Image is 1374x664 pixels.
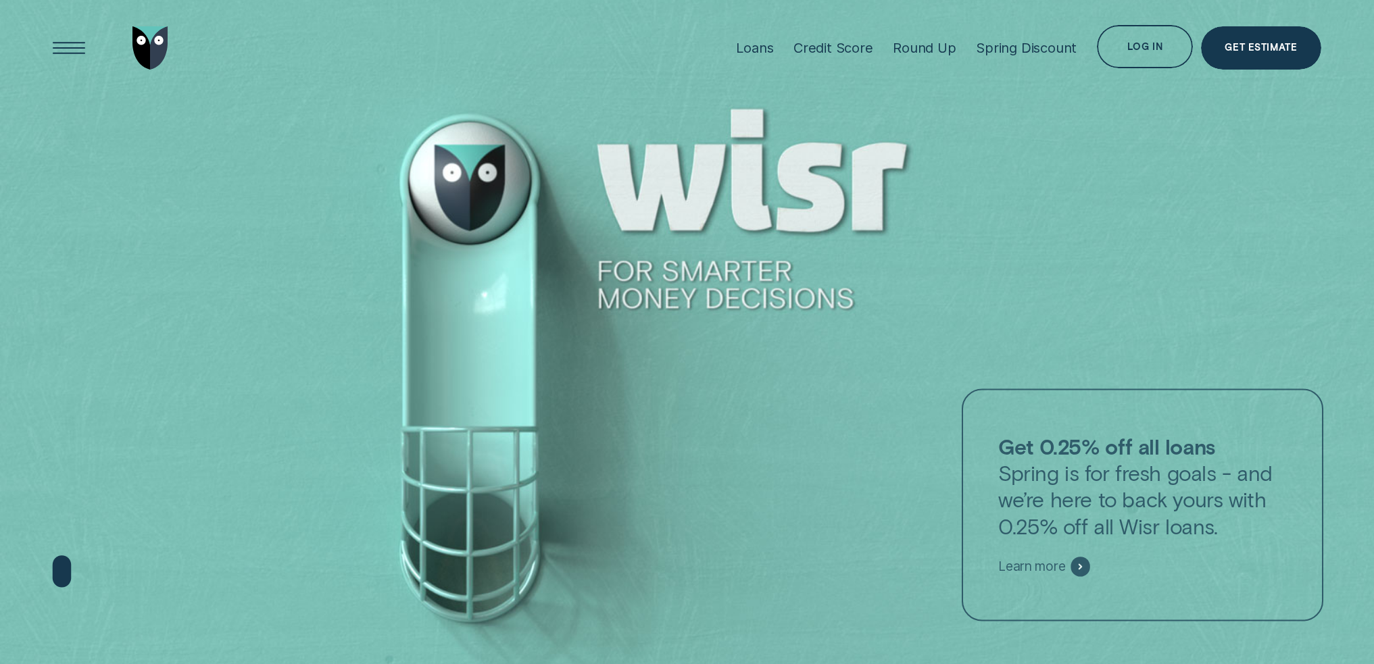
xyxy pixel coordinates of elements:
[998,434,1215,459] strong: Get 0.25% off all loans
[998,434,1287,539] p: Spring is for fresh goals - and we’re here to back yours with 0.25% off all Wisr loans.
[976,39,1077,56] div: Spring Discount
[47,26,91,70] button: Open Menu
[1201,26,1321,70] a: Get Estimate
[962,389,1324,621] a: Get 0.25% off all loansSpring is for fresh goals - and we’re here to back yours with 0.25% off al...
[736,39,773,56] div: Loans
[793,39,873,56] div: Credit Score
[132,26,168,70] img: Wisr
[893,39,956,56] div: Round Up
[998,559,1066,575] span: Learn more
[1097,25,1193,68] button: Log in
